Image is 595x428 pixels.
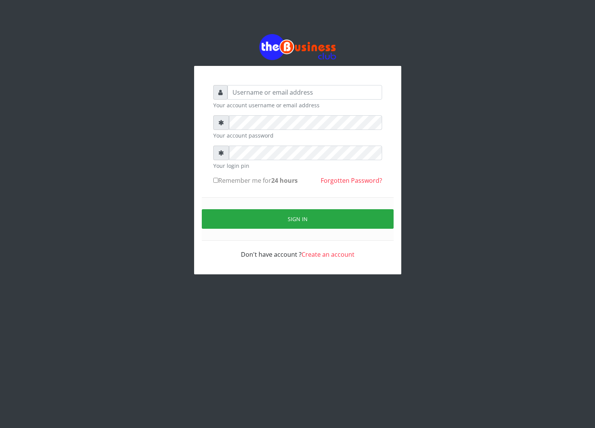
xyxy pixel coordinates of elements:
input: Remember me for24 hours [213,178,218,183]
a: Forgotten Password? [321,176,382,185]
div: Don't have account ? [213,241,382,259]
a: Create an account [302,250,354,259]
small: Your account username or email address [213,101,382,109]
button: Sign in [202,209,394,229]
b: 24 hours [271,176,298,185]
small: Your account password [213,131,382,139]
input: Username or email address [227,85,382,100]
label: Remember me for [213,176,298,185]
small: Your login pin [213,162,382,170]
